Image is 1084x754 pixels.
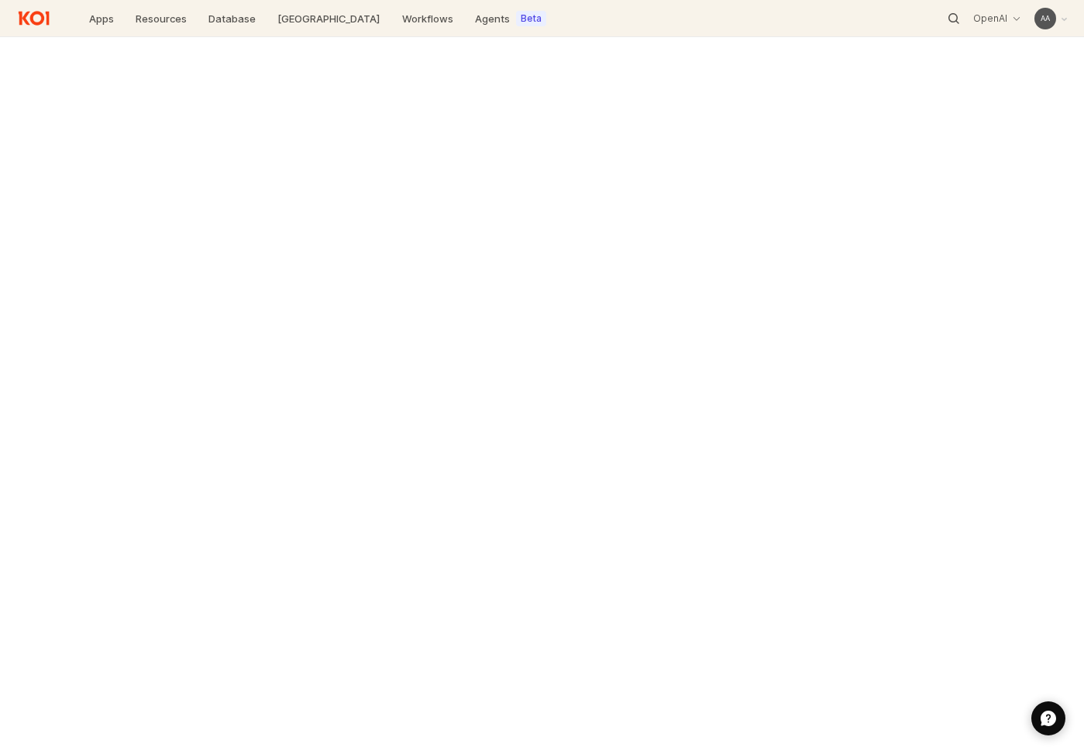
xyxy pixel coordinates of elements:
a: Workflows [393,8,463,29]
a: AgentsBeta [466,8,556,29]
div: A A [1041,11,1050,26]
button: OpenAI [966,9,1028,28]
label: Beta [521,12,542,25]
a: Database [199,8,265,29]
img: Return to home page [12,6,55,30]
a: Apps [80,8,123,29]
a: [GEOGRAPHIC_DATA] [268,8,390,29]
p: OpenAI [973,12,1007,25]
a: Resources [126,8,196,29]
